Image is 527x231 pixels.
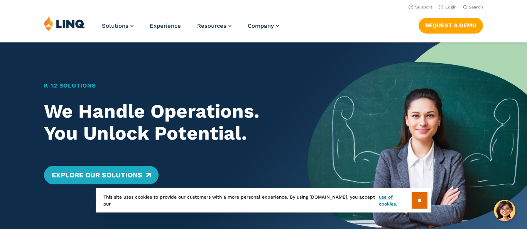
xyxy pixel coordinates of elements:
span: Search [469,5,483,10]
a: Solutions [102,22,133,29]
span: Solutions [102,22,128,29]
a: Explore Our Solutions [44,166,159,184]
div: This site uses cookies to provide our customers with a more personal experience. By using [DOMAIN... [96,188,431,212]
a: Login [439,5,457,10]
button: Open Search Bar [463,4,483,10]
a: Request a Demo [419,18,483,33]
nav: Button Navigation [419,16,483,33]
span: Resources [197,22,226,29]
a: Resources [197,22,231,29]
h2: We Handle Operations. You Unlock Potential. [44,100,286,144]
a: use of cookies. [379,194,412,207]
span: Company [248,22,274,29]
a: Support [409,5,432,10]
img: Home Banner [307,42,527,229]
a: Experience [150,22,181,29]
nav: Primary Navigation [102,16,279,42]
a: Company [248,22,279,29]
button: Hello, have a question? Let’s chat. [494,200,515,221]
h1: K‑12 Solutions [44,81,286,90]
img: LINQ | K‑12 Software [44,16,85,31]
